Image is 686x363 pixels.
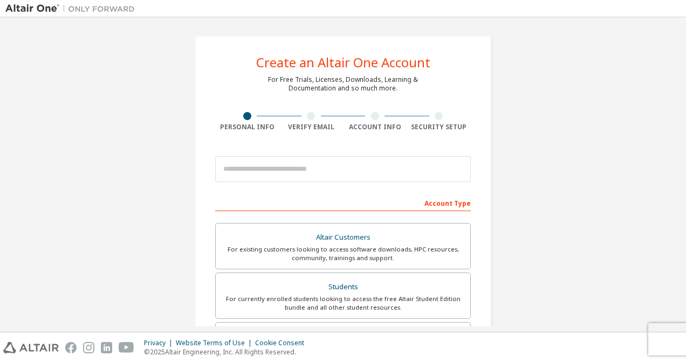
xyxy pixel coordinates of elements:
[144,339,176,347] div: Privacy
[176,339,255,347] div: Website Terms of Use
[65,342,77,353] img: facebook.svg
[222,295,464,312] div: For currently enrolled students looking to access the free Altair Student Edition bundle and all ...
[256,56,430,69] div: Create an Altair One Account
[215,194,471,211] div: Account Type
[119,342,134,353] img: youtube.svg
[215,123,279,131] div: Personal Info
[83,342,94,353] img: instagram.svg
[144,347,311,357] p: © 2025 Altair Engineering, Inc. All Rights Reserved.
[407,123,471,131] div: Security Setup
[5,3,140,14] img: Altair One
[255,339,311,347] div: Cookie Consent
[268,75,418,93] div: For Free Trials, Licenses, Downloads, Learning & Documentation and so much more.
[222,280,464,295] div: Students
[222,230,464,245] div: Altair Customers
[3,342,59,353] img: altair_logo.svg
[279,123,344,131] div: Verify Email
[343,123,407,131] div: Account Info
[222,245,464,262] div: For existing customers looking to access software downloads, HPC resources, community, trainings ...
[101,342,112,353] img: linkedin.svg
